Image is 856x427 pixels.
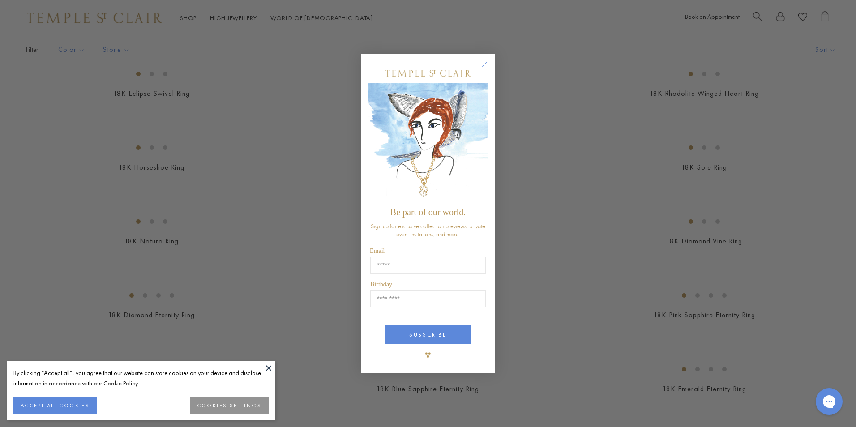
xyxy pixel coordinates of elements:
[13,368,269,389] div: By clicking “Accept all”, you agree that our website can store cookies on your device and disclos...
[811,385,847,418] iframe: Gorgias live chat messenger
[419,346,437,364] img: TSC
[370,281,392,288] span: Birthday
[385,70,471,77] img: Temple St. Clair
[190,397,269,414] button: COOKIES SETTINGS
[368,83,488,203] img: c4a9eb12-d91a-4d4a-8ee0-386386f4f338.jpeg
[385,325,471,344] button: SUBSCRIBE
[370,257,486,274] input: Email
[371,222,485,238] span: Sign up for exclusive collection previews, private event invitations, and more.
[484,63,495,74] button: Close dialog
[390,207,466,217] span: Be part of our world.
[13,397,97,414] button: ACCEPT ALL COOKIES
[370,248,385,254] span: Email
